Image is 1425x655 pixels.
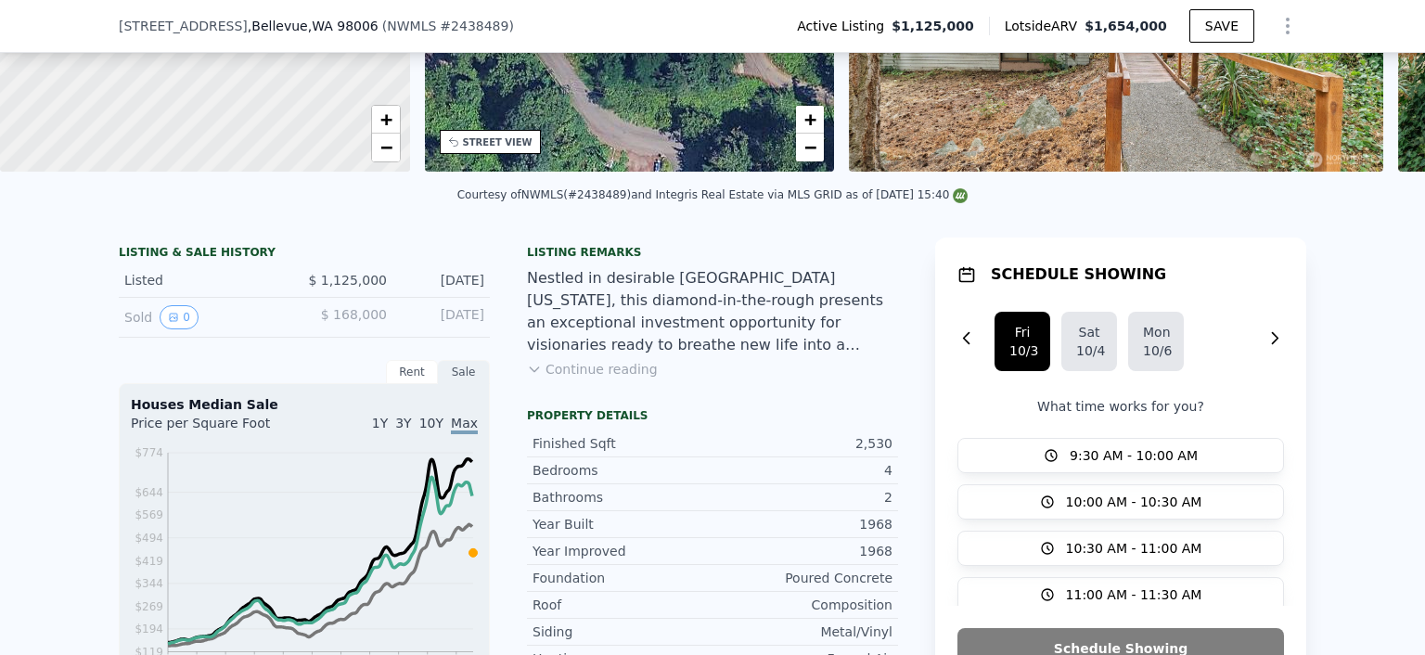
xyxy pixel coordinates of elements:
div: Property details [527,408,898,423]
tspan: $344 [135,577,163,590]
span: , WA 98006 [308,19,379,33]
p: What time works for you? [957,397,1284,416]
div: Price per Square Foot [131,414,304,443]
button: Sat10/4 [1061,312,1117,371]
button: Mon10/6 [1128,312,1184,371]
div: Sat [1076,323,1102,341]
span: # 2438489 [440,19,508,33]
span: 10:30 AM - 11:00 AM [1066,539,1202,558]
tspan: $774 [135,446,163,459]
div: 10/3 [1009,341,1035,360]
span: 1Y [372,416,388,430]
span: − [804,135,816,159]
tspan: $269 [135,600,163,613]
span: $1,125,000 [892,17,974,35]
div: Nestled in desirable [GEOGRAPHIC_DATA][US_STATE], this diamond-in-the-rough presents an exception... [527,267,898,356]
div: Year Improved [533,542,712,560]
div: 10/6 [1143,341,1169,360]
div: Finished Sqft [533,434,712,453]
span: 10Y [419,416,443,430]
tspan: $419 [135,555,163,568]
span: Max [451,416,478,434]
div: [DATE] [402,305,484,329]
span: , Bellevue [248,17,379,35]
span: 3Y [395,416,411,430]
div: Sold [124,305,289,329]
button: SAVE [1189,9,1254,43]
tspan: $194 [135,623,163,636]
div: LISTING & SALE HISTORY [119,245,490,263]
button: Show Options [1269,7,1306,45]
button: 10:30 AM - 11:00 AM [957,531,1284,566]
div: Listed [124,271,289,289]
div: Fri [1009,323,1035,341]
div: Poured Concrete [712,569,892,587]
a: Zoom out [372,134,400,161]
a: Zoom in [796,106,824,134]
div: Listing remarks [527,245,898,260]
div: 4 [712,461,892,480]
button: 10:00 AM - 10:30 AM [957,484,1284,520]
span: NWMLS [387,19,436,33]
div: ( ) [382,17,514,35]
span: 10:00 AM - 10:30 AM [1066,493,1202,511]
span: 9:30 AM - 10:00 AM [1070,446,1198,465]
span: $1,654,000 [1085,19,1167,33]
div: Foundation [533,569,712,587]
span: Active Listing [797,17,892,35]
div: Bedrooms [533,461,712,480]
div: Mon [1143,323,1169,341]
a: Zoom in [372,106,400,134]
div: Sale [438,360,490,384]
div: Composition [712,596,892,614]
div: Courtesy of NWMLS (#2438489) and Integris Real Estate via MLS GRID as of [DATE] 15:40 [457,188,969,201]
div: Year Built [533,515,712,533]
a: Zoom out [796,134,824,161]
button: View historical data [160,305,199,329]
div: Bathrooms [533,488,712,507]
tspan: $644 [135,486,163,499]
tspan: $494 [135,532,163,545]
div: Roof [533,596,712,614]
div: Rent [386,360,438,384]
div: Siding [533,623,712,641]
span: $ 1,125,000 [308,273,387,288]
span: [STREET_ADDRESS] [119,17,248,35]
span: + [379,108,392,131]
span: 11:00 AM - 11:30 AM [1066,585,1202,604]
span: $ 168,000 [321,307,387,322]
button: Continue reading [527,360,658,379]
button: 11:00 AM - 11:30 AM [957,577,1284,612]
div: [DATE] [402,271,484,289]
button: 9:30 AM - 10:00 AM [957,438,1284,473]
div: 2 [712,488,892,507]
div: Houses Median Sale [131,395,478,414]
div: 10/4 [1076,341,1102,360]
span: + [804,108,816,131]
div: STREET VIEW [463,135,533,149]
button: Fri10/3 [995,312,1050,371]
div: 2,530 [712,434,892,453]
div: 1968 [712,542,892,560]
span: Lotside ARV [1005,17,1085,35]
div: Metal/Vinyl [712,623,892,641]
h1: SCHEDULE SHOWING [991,263,1166,286]
img: NWMLS Logo [953,188,968,203]
span: − [379,135,392,159]
tspan: $569 [135,508,163,521]
div: 1968 [712,515,892,533]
